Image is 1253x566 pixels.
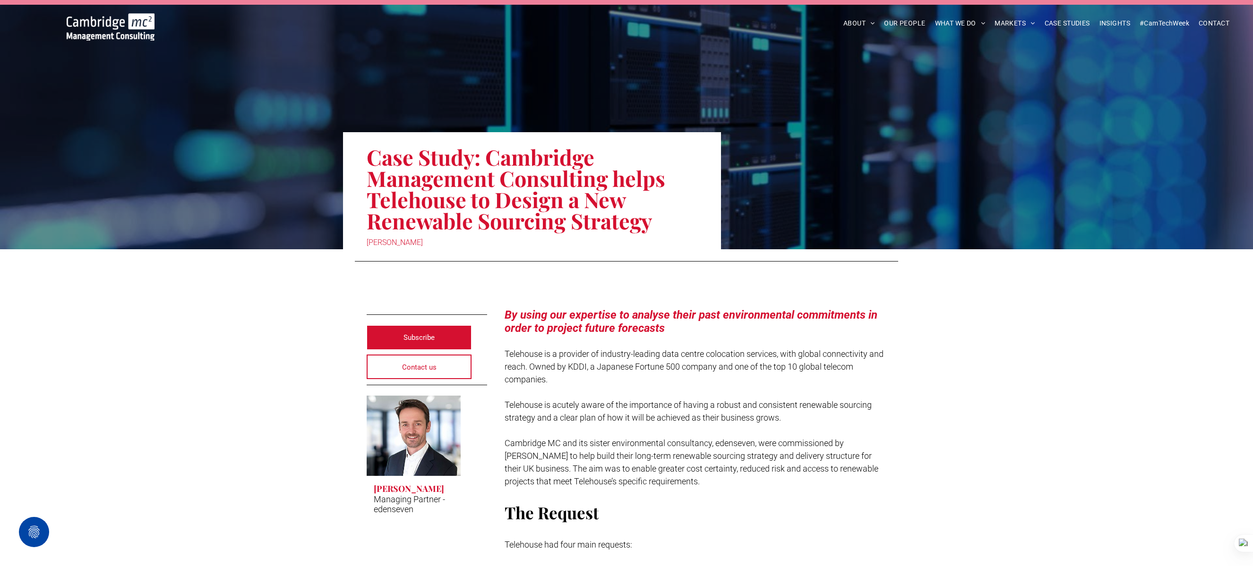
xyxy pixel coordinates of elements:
a: Pete Nisbet | Managing Partner - Energy & Carbon [367,396,461,476]
span: Subscribe [403,326,435,349]
span: Telehouse had four main requests: [505,540,632,549]
a: Contact us [367,355,472,379]
p: Managing Partner - edenseven [374,494,454,514]
a: CASE STUDIES [1040,16,1095,31]
a: ABOUT [839,16,880,31]
h1: Case Study: Cambridge Management Consulting helps Telehouse to Design a New Renewable Sourcing St... [367,145,697,232]
a: INSIGHTS [1095,16,1135,31]
span: Telehouse is a provider of industry-leading data centre colocation services, with global connecti... [505,349,884,384]
a: WHAT WE DO [930,16,990,31]
a: #CamTechWeek [1135,16,1194,31]
span: Cambridge MC and its sister environmental consultancy, edenseven, were commissioned by [PERSON_NA... [505,438,878,486]
h3: [PERSON_NAME] [374,483,444,494]
a: OUR PEOPLE [879,16,930,31]
a: Your Business Transformed | Cambridge Management Consulting [67,15,154,25]
img: Cambridge MC Logo [67,13,154,41]
a: MARKETS [990,16,1039,31]
span: The Request [505,501,599,524]
span: By using our expertise to analyse their past environmental commitments in order to project future... [505,308,877,335]
div: [PERSON_NAME] [367,236,697,249]
span: Contact us [402,355,437,379]
a: Subscribe [367,325,472,350]
span: Telehouse is acutely aware of the importance of having a robust and consistent renewable sourcing... [505,400,872,422]
a: CONTACT [1194,16,1234,31]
